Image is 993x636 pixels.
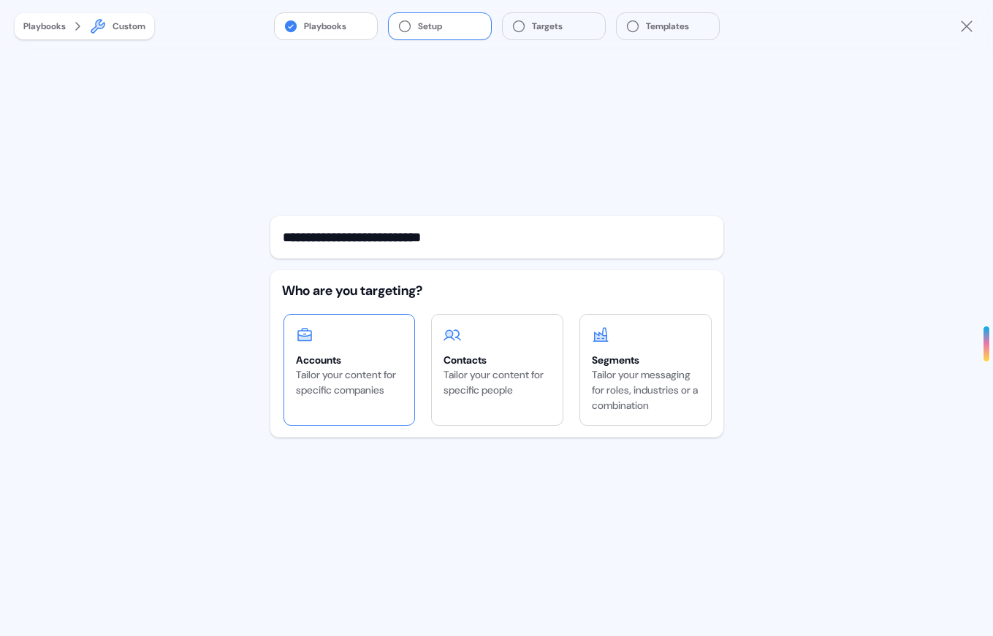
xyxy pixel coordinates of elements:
button: Playbooks [23,19,66,34]
div: Who are you targeting? [282,282,712,299]
div: Tailor your content for specific companies [296,367,403,398]
button: Targets [503,13,605,39]
div: Contacts [444,353,551,367]
div: Tailor your content for specific people [444,367,551,398]
div: Accounts [296,353,403,367]
div: Tailor your messaging for roles, industries or a combination [592,367,699,413]
div: Segments [592,353,699,367]
button: Templates [617,13,719,39]
button: Close [958,18,975,35]
div: Custom [113,19,145,34]
button: Playbooks [275,13,377,39]
button: Setup [389,13,491,39]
